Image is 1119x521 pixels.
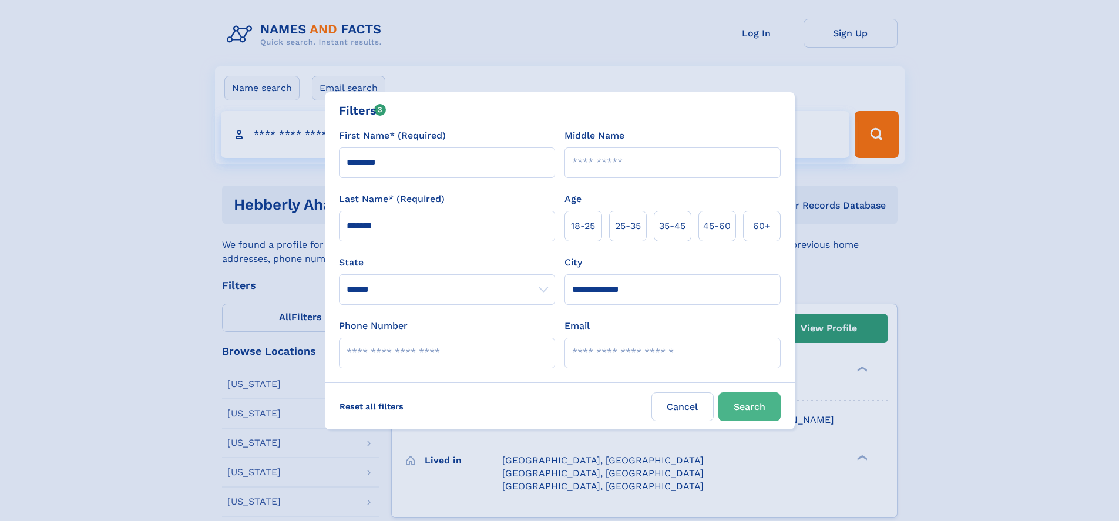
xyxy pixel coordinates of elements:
span: 25‑35 [615,219,641,233]
div: Filters [339,102,387,119]
label: Middle Name [564,129,624,143]
label: First Name* (Required) [339,129,446,143]
label: State [339,256,555,270]
label: City [564,256,582,270]
span: 45‑60 [703,219,731,233]
label: Reset all filters [332,392,411,421]
span: 60+ [753,219,771,233]
label: Phone Number [339,319,408,333]
span: 35‑45 [659,219,685,233]
span: 18‑25 [571,219,595,233]
label: Cancel [651,392,714,421]
label: Last Name* (Required) [339,192,445,206]
button: Search [718,392,781,421]
label: Age [564,192,582,206]
label: Email [564,319,590,333]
